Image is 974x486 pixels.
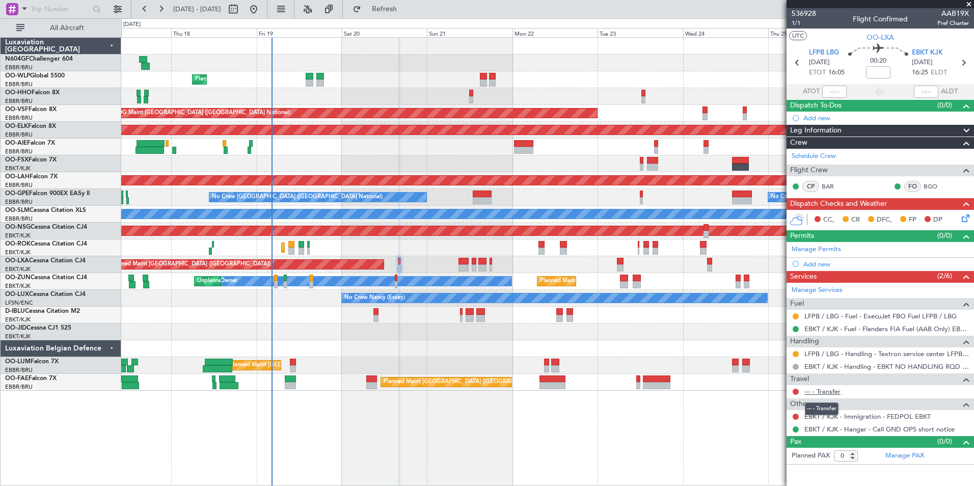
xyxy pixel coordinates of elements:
a: EBBR/BRU [5,80,33,88]
div: No Crew [GEOGRAPHIC_DATA] ([GEOGRAPHIC_DATA] National) [771,190,941,205]
a: EBKT / KJK - Hangar - Call GND OPS short notice [804,425,955,434]
div: CP [802,181,819,192]
span: [DATE] [912,58,933,68]
span: OO-NSG [5,224,31,230]
a: D-IBLUCessna Citation M2 [5,308,80,314]
a: OO-WLPGlobal 5500 [5,73,65,79]
span: OO-LUM [5,359,31,365]
a: OO-ROKCessna Citation CJ4 [5,241,87,247]
div: Tue 23 [598,28,683,37]
a: OO-LAHFalcon 7X [5,174,58,180]
span: OO-FSX [5,157,29,163]
span: ATOT [803,87,820,97]
a: OO-JIDCessna CJ1 525 [5,325,71,331]
a: OO-ELKFalcon 8X [5,123,56,129]
span: ALDT [941,87,958,97]
span: [DATE] - [DATE] [173,5,221,14]
a: LFSN/ENC [5,299,33,307]
span: D-IBLU [5,308,25,314]
a: OO-LUMFalcon 7X [5,359,59,365]
div: Thu 18 [171,28,256,37]
a: EBKT/KJK [5,265,31,273]
a: OO-NSGCessna Citation CJ4 [5,224,87,230]
span: Dispatch Checks and Weather [790,198,887,210]
span: Services [790,271,817,283]
a: --- - Transfer [804,387,841,396]
span: OO-FAE [5,375,29,382]
a: EBBR/BRU [5,114,33,122]
a: EBBR/BRU [5,366,33,374]
span: OO-SLM [5,207,30,213]
a: EBKT/KJK [5,249,31,256]
span: OO-JID [5,325,26,331]
span: AAB19X [937,8,969,19]
a: EBBR/BRU [5,148,33,155]
div: AOG Maint [GEOGRAPHIC_DATA] ([GEOGRAPHIC_DATA] National) [114,105,290,121]
a: Manage Services [792,285,843,295]
a: LFPB / LBG - Fuel - ExecuJet FBO Fuel LFPB / LBG [804,312,957,320]
span: FP [909,215,916,225]
div: Planned Maint [GEOGRAPHIC_DATA] ([GEOGRAPHIC_DATA]) [110,257,270,272]
span: Others [790,398,813,410]
span: N604GF [5,56,29,62]
span: 16:25 [912,68,928,78]
span: OO-HHO [5,90,32,96]
a: EBBR/BRU [5,97,33,105]
div: [DATE] [123,20,141,29]
span: DFC, [877,215,892,225]
span: Refresh [363,6,406,13]
a: Manage PAX [885,451,924,461]
a: OO-SLMCessna Citation XLS [5,207,86,213]
a: OO-HHOFalcon 8X [5,90,60,96]
a: EBBR/BRU [5,215,33,223]
span: ETOT [809,68,826,78]
div: Unplanned Maint [GEOGRAPHIC_DATA]-[GEOGRAPHIC_DATA] [197,274,362,289]
span: Fuel [790,298,804,310]
span: (2/6) [937,271,952,281]
span: OO-LUX [5,291,29,298]
span: OO-AIE [5,140,27,146]
div: No Crew [GEOGRAPHIC_DATA] ([GEOGRAPHIC_DATA] National) [212,190,383,205]
div: Owner [220,274,237,289]
div: Mon 22 [512,28,598,37]
span: OO-ELK [5,123,28,129]
span: (0/0) [937,230,952,241]
span: LFPB LBG [809,48,839,58]
button: UTC [789,31,807,40]
span: Flight Crew [790,165,828,176]
a: Schedule Crew [792,151,836,161]
span: 16:05 [828,68,845,78]
a: EBKT / KJK - Handling - EBKT NO HANDLING RQD FOR CJ [804,362,969,371]
div: Add new [803,114,969,122]
span: OO-WLP [5,73,30,79]
span: 00:20 [870,56,886,66]
div: Thu 25 [768,28,853,37]
button: All Aircraft [11,20,111,36]
a: OO-FAEFalcon 7X [5,375,57,382]
span: Pax [790,436,801,448]
a: EBKT/KJK [5,282,31,290]
span: OO-LAH [5,174,30,180]
a: OO-VSFFalcon 8X [5,106,57,113]
div: Fri 19 [257,28,342,37]
div: Planned Maint Liege [195,72,248,87]
span: OO-ROK [5,241,31,247]
span: Dispatch To-Dos [790,100,842,112]
div: Sat 20 [342,28,427,37]
span: ELDT [931,68,947,78]
button: Refresh [348,1,409,17]
span: Leg Information [790,125,842,137]
span: 1/1 [792,19,816,28]
a: EBBR/BRU [5,181,33,189]
a: EBKT / KJK - Fuel - Flanders FIA Fuel (AAB Only) EBKT / KJK [804,325,969,333]
div: Planned Maint [GEOGRAPHIC_DATA] ([GEOGRAPHIC_DATA] National) [384,374,568,390]
span: [DATE] [809,58,830,68]
a: OO-GPEFalcon 900EX EASy II [5,191,90,197]
a: OO-LXACessna Citation CJ4 [5,258,86,264]
a: OO-ZUNCessna Citation CJ4 [5,275,87,281]
a: EBKT/KJK [5,232,31,239]
input: --:-- [822,86,847,98]
span: CC, [823,215,834,225]
div: Wed 17 [86,28,171,37]
a: OO-AIEFalcon 7X [5,140,55,146]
